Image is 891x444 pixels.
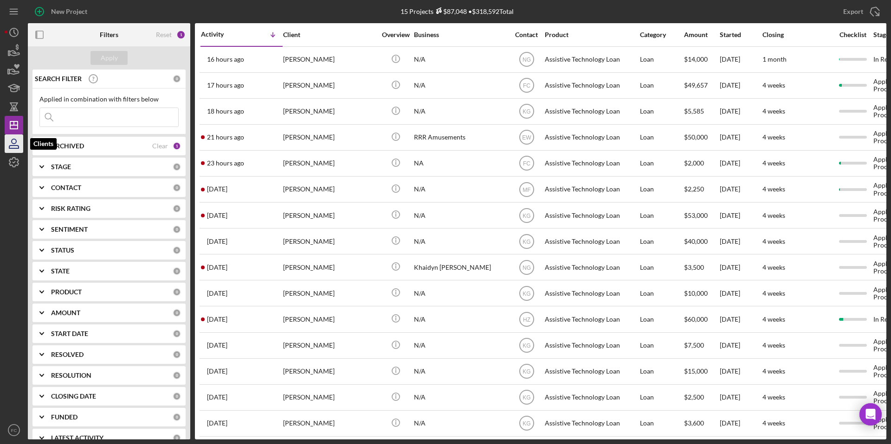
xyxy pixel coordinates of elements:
[684,367,708,375] span: $15,000
[523,82,530,89] text: FC
[414,125,507,150] div: RRR Amusements
[283,99,376,124] div: [PERSON_NAME]
[51,393,96,400] b: CLOSING DATE
[414,385,507,410] div: N/A
[684,55,708,63] span: $14,000
[720,385,762,410] div: [DATE]
[762,55,787,63] time: 1 month
[283,333,376,358] div: [PERSON_NAME]
[156,31,172,38] div: Reset
[640,177,683,202] div: Loan
[90,51,128,65] button: Apply
[640,333,683,358] div: Loan
[11,428,17,433] text: FC
[640,125,683,150] div: Loan
[684,237,708,245] span: $40,000
[173,267,181,275] div: 0
[640,411,683,436] div: Loan
[545,385,638,410] div: Assistive Technology Loan
[545,73,638,98] div: Assistive Technology Loan
[283,307,376,331] div: [PERSON_NAME]
[640,255,683,279] div: Loan
[545,125,638,150] div: Assistive Technology Loan
[720,281,762,305] div: [DATE]
[400,7,514,15] div: 15 Projects • $318,592 Total
[523,420,530,427] text: KG
[762,263,785,271] time: 4 weeks
[509,31,544,38] div: Contact
[545,255,638,279] div: Assistive Technology Loan
[51,247,74,254] b: STATUS
[523,57,531,63] text: NG
[51,184,81,191] b: CONTACT
[207,264,227,271] time: 2025-09-01 23:21
[684,341,704,349] span: $7,500
[545,47,638,72] div: Assistive Technology Loan
[414,255,507,279] div: Khaidyn [PERSON_NAME]
[5,421,23,439] button: FC
[545,411,638,436] div: Assistive Technology Loan
[283,359,376,384] div: [PERSON_NAME]
[207,238,227,245] time: 2025-09-02 18:23
[414,333,507,358] div: N/A
[207,82,244,89] time: 2025-09-03 23:42
[173,330,181,338] div: 0
[414,359,507,384] div: N/A
[523,108,530,115] text: KG
[283,177,376,202] div: [PERSON_NAME]
[414,31,507,38] div: Business
[684,315,708,323] span: $60,000
[720,99,762,124] div: [DATE]
[414,281,507,305] div: N/A
[720,203,762,228] div: [DATE]
[523,212,530,219] text: KG
[51,413,77,421] b: FUNDED
[762,289,785,297] time: 4 weeks
[523,186,530,193] text: MF
[762,133,785,141] time: 4 weeks
[720,307,762,331] div: [DATE]
[283,151,376,176] div: [PERSON_NAME]
[720,333,762,358] div: [DATE]
[720,73,762,98] div: [DATE]
[173,184,181,192] div: 0
[173,309,181,317] div: 0
[523,238,530,245] text: KG
[762,367,785,375] time: 4 weeks
[207,108,244,115] time: 2025-09-03 22:51
[207,419,227,427] time: 2025-08-30 03:10
[51,2,87,21] div: New Project
[762,81,785,89] time: 4 weeks
[684,419,704,427] span: $3,600
[833,31,872,38] div: Checklist
[545,359,638,384] div: Assistive Technology Loan
[51,309,80,317] b: AMOUNT
[720,177,762,202] div: [DATE]
[640,229,683,254] div: Loan
[720,47,762,72] div: [DATE]
[207,56,244,63] time: 2025-09-04 00:16
[433,7,467,15] div: $87,048
[414,229,507,254] div: N/A
[545,203,638,228] div: Assistive Technology Loan
[207,290,227,297] time: 2025-08-31 18:31
[283,229,376,254] div: [PERSON_NAME]
[523,394,530,401] text: KG
[100,31,118,38] b: Filters
[51,330,88,337] b: START DATE
[39,95,179,103] div: Applied in combination with filters below
[283,31,376,38] div: Client
[640,73,683,98] div: Loan
[859,403,882,425] div: Open Intercom Messenger
[207,133,244,141] time: 2025-09-03 18:57
[207,342,227,349] time: 2025-08-31 07:51
[173,288,181,296] div: 0
[207,316,227,323] time: 2025-08-31 14:39
[762,211,785,219] time: 4 weeks
[176,30,186,39] div: 1
[640,31,683,38] div: Category
[414,307,507,331] div: N/A
[414,151,507,176] div: NA
[51,226,88,233] b: SENTIMENT
[684,211,708,219] span: $53,000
